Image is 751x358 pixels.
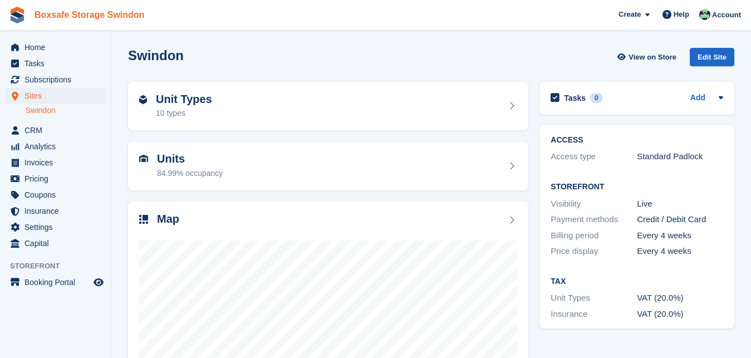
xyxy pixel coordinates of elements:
[690,48,734,66] div: Edit Site
[6,187,105,203] a: menu
[6,155,105,170] a: menu
[6,236,105,251] a: menu
[24,274,91,290] span: Booking Portal
[6,203,105,219] a: menu
[24,187,91,203] span: Coupons
[24,155,91,170] span: Invoices
[24,219,91,235] span: Settings
[6,139,105,154] a: menu
[551,198,637,210] div: Visibility
[6,40,105,55] a: menu
[156,93,212,106] h2: Unit Types
[551,308,637,321] div: Insurance
[551,292,637,305] div: Unit Types
[699,9,710,20] img: Kim Virabi
[6,72,105,87] a: menu
[637,308,723,321] div: VAT (20.0%)
[637,229,723,242] div: Every 4 weeks
[637,245,723,258] div: Every 4 weeks
[6,274,105,290] a: menu
[6,122,105,138] a: menu
[712,9,741,21] span: Account
[551,183,723,192] h2: Storefront
[6,88,105,104] a: menu
[551,150,637,163] div: Access type
[128,82,528,131] a: Unit Types 10 types
[6,56,105,71] a: menu
[551,277,723,286] h2: Tax
[551,245,637,258] div: Price display
[637,198,723,210] div: Live
[690,48,734,71] a: Edit Site
[128,141,528,190] a: Units 84.99% occupancy
[690,92,705,105] a: Add
[6,219,105,235] a: menu
[551,213,637,226] div: Payment methods
[637,213,723,226] div: Credit / Debit Card
[24,72,91,87] span: Subscriptions
[139,95,147,104] img: unit-type-icn-2b2737a686de81e16bb02015468b77c625bbabd49415b5ef34ead5e3b44a266d.svg
[156,107,212,119] div: 10 types
[24,236,91,251] span: Capital
[619,9,641,20] span: Create
[157,153,223,165] h2: Units
[629,52,676,63] span: View on Store
[24,171,91,187] span: Pricing
[24,40,91,55] span: Home
[24,122,91,138] span: CRM
[24,203,91,219] span: Insurance
[551,136,723,145] h2: ACCESS
[6,171,105,187] a: menu
[564,93,586,103] h2: Tasks
[590,93,603,103] div: 0
[128,48,184,63] h2: Swindon
[24,56,91,71] span: Tasks
[26,105,105,116] a: Swindon
[551,229,637,242] div: Billing period
[157,213,179,225] h2: Map
[139,155,148,163] img: unit-icn-7be61d7bf1b0ce9d3e12c5938cc71ed9869f7b940bace4675aadf7bd6d80202e.svg
[9,7,26,23] img: stora-icon-8386f47178a22dfd0bd8f6a31ec36ba5ce8667c1dd55bd0f319d3a0aa187defe.svg
[616,48,681,66] a: View on Store
[139,215,148,224] img: map-icn-33ee37083ee616e46c38cad1a60f524a97daa1e2b2c8c0bc3eb3415660979fc1.svg
[637,150,723,163] div: Standard Padlock
[24,139,91,154] span: Analytics
[30,6,149,24] a: Boxsafe Storage Swindon
[10,261,111,272] span: Storefront
[674,9,689,20] span: Help
[92,276,105,289] a: Preview store
[24,88,91,104] span: Sites
[157,168,223,179] div: 84.99% occupancy
[637,292,723,305] div: VAT (20.0%)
